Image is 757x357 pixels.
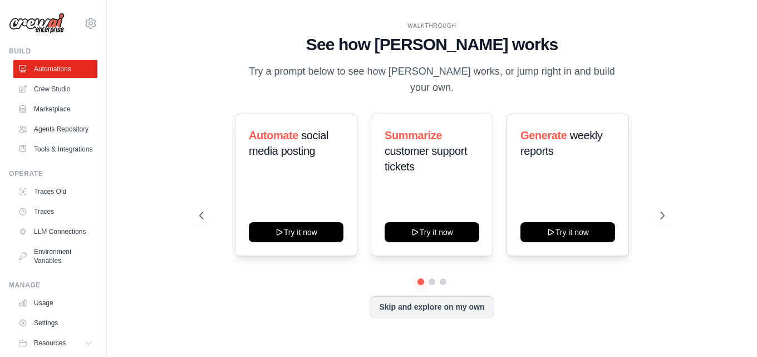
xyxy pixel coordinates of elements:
[13,223,97,241] a: LLM Connections
[249,222,343,242] button: Try it now
[520,129,567,141] span: Generate
[13,183,97,200] a: Traces Old
[199,35,664,55] h1: See how [PERSON_NAME] works
[13,140,97,158] a: Tools & Integrations
[13,60,97,78] a: Automations
[199,22,664,30] div: WALKTHROUGH
[9,13,65,34] img: Logo
[385,222,479,242] button: Try it now
[245,63,619,96] p: Try a prompt below to see how [PERSON_NAME] works, or jump right in and build your own.
[13,100,97,118] a: Marketplace
[385,129,442,141] span: Summarize
[13,203,97,221] a: Traces
[701,304,757,357] iframe: Chat Widget
[13,334,97,352] button: Resources
[385,145,467,173] span: customer support tickets
[13,120,97,138] a: Agents Repository
[520,129,602,157] span: weekly reports
[249,129,298,141] span: Automate
[520,222,615,242] button: Try it now
[13,80,97,98] a: Crew Studio
[9,169,97,178] div: Operate
[34,339,66,348] span: Resources
[9,47,97,56] div: Build
[13,314,97,332] a: Settings
[13,294,97,312] a: Usage
[370,296,494,317] button: Skip and explore on my own
[13,243,97,270] a: Environment Variables
[9,281,97,290] div: Manage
